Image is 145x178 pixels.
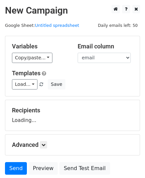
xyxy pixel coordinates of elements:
[5,5,140,16] h2: New Campaign
[12,53,52,63] a: Copy/paste...
[12,70,40,77] a: Templates
[35,23,79,28] a: Untitled spreadsheet
[78,43,133,50] h5: Email column
[12,107,133,114] h5: Recipients
[48,79,65,89] button: Save
[12,141,133,148] h5: Advanced
[12,107,133,124] div: Loading...
[12,43,68,50] h5: Variables
[29,162,58,175] a: Preview
[96,23,140,28] a: Daily emails left: 50
[96,22,140,29] span: Daily emails left: 50
[59,162,110,175] a: Send Test Email
[5,162,27,175] a: Send
[12,79,37,89] a: Load...
[5,23,79,28] small: Google Sheet:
